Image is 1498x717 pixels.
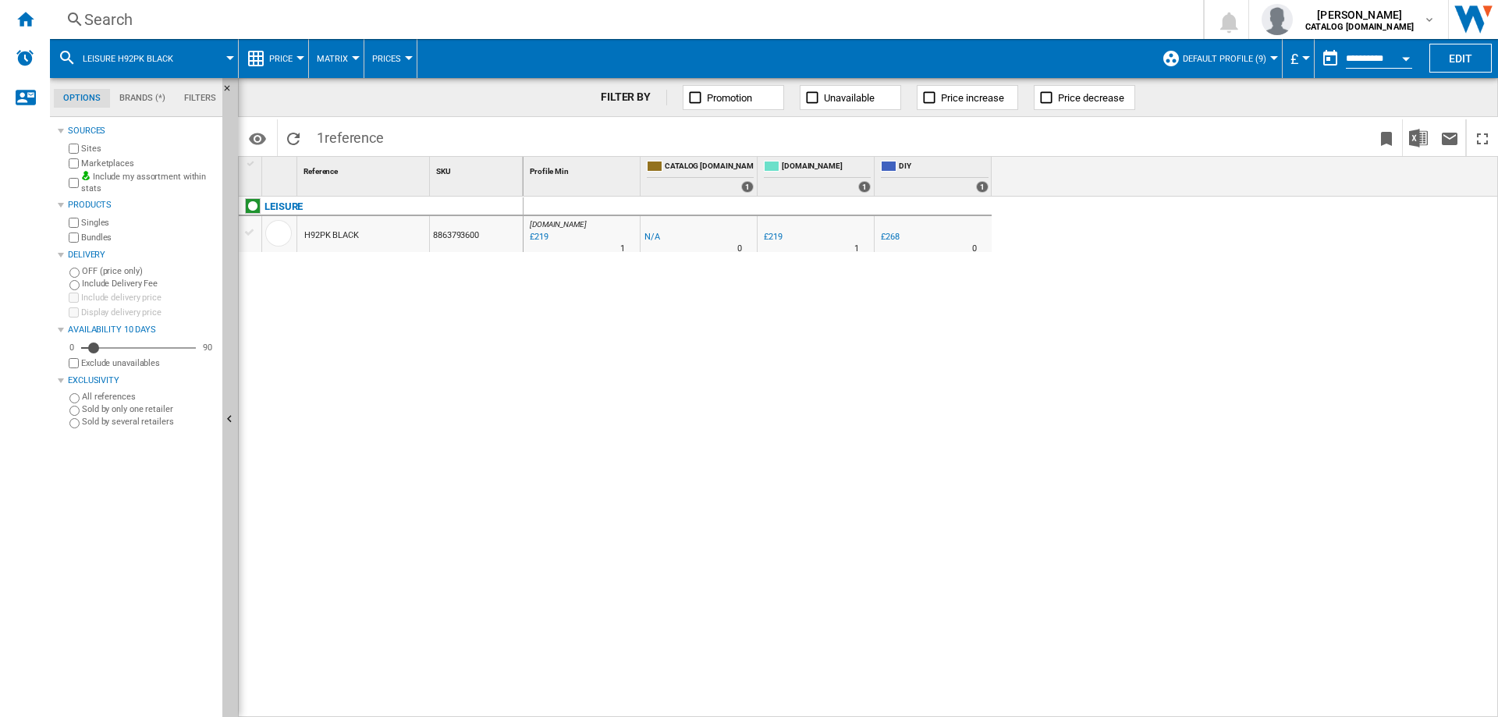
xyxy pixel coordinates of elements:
button: Bookmark this report [1371,119,1402,156]
div: Delivery [68,249,216,261]
div: FILTER BY [601,90,667,105]
div: Click to filter on that brand [264,197,303,216]
input: All references [69,393,80,403]
div: 0 [66,342,78,353]
input: OFF (price only) [69,268,80,278]
span: DIY [899,161,989,174]
input: Include Delivery Fee [69,280,80,290]
button: md-calendar [1315,43,1346,74]
div: CATALOG [DOMAIN_NAME] 1 offers sold by CATALOG BEKO.UK [644,157,757,196]
md-menu: Currency [1283,39,1315,78]
div: Sort None [433,157,523,181]
label: Exclude unavailables [81,357,216,369]
div: Availability 10 Days [68,324,216,336]
span: CATALOG [DOMAIN_NAME] [665,161,754,174]
span: Price decrease [1058,92,1124,104]
span: [PERSON_NAME] [1305,7,1414,23]
div: £268 [881,232,900,242]
div: DIY 1 offers sold by DIY [878,157,992,196]
label: Sites [81,143,216,154]
div: Sort None [265,157,296,181]
label: Display delivery price [81,307,216,318]
div: [DOMAIN_NAME] 1 offers sold by AO.COM [761,157,874,196]
div: Delivery Time : 1 day [854,241,859,257]
div: £268 [879,229,900,245]
button: £ [1290,39,1306,78]
div: Sort None [300,157,429,181]
div: Search [84,9,1163,30]
span: Promotion [707,92,752,104]
input: Singles [69,218,79,228]
img: mysite-bg-18x18.png [81,171,91,180]
div: N/A [644,229,660,245]
label: Include my assortment within stats [81,171,216,195]
input: Sold by several retailers [69,418,80,428]
div: Products [68,199,216,211]
div: Matrix [317,39,356,78]
div: Price [247,39,300,78]
div: £219 [761,229,783,245]
button: Price [269,39,300,78]
div: Default profile (9) [1162,39,1274,78]
label: OFF (price only) [82,265,216,277]
span: Matrix [317,54,348,64]
div: Delivery Time : 0 day [972,241,977,257]
md-tab-item: Options [54,89,110,108]
input: Sites [69,144,79,154]
div: Delivery Time : 1 day [620,241,625,257]
span: Profile Min [530,167,569,176]
input: Bundles [69,232,79,243]
button: Download in Excel [1403,119,1434,156]
label: Sold by several retailers [82,416,216,428]
label: All references [82,391,216,403]
md-slider: Availability [81,340,196,356]
button: Options [242,124,273,152]
div: Sources [68,125,216,137]
button: Send this report by email [1434,119,1465,156]
label: Singles [81,217,216,229]
div: Profile Min Sort None [527,157,640,181]
button: Open calendar [1392,42,1420,70]
span: Price [269,54,293,64]
input: Display delivery price [69,358,79,368]
span: 1 [309,119,392,152]
span: Reference [304,167,338,176]
input: Sold by only one retailer [69,406,80,416]
div: 1 offers sold by CATALOG BEKO.UK [741,181,754,193]
label: Include Delivery Fee [82,278,216,289]
span: [DOMAIN_NAME] [782,161,871,174]
div: Delivery Time : 0 day [737,241,742,257]
img: profile.jpg [1262,4,1293,35]
md-tab-item: Filters [175,89,225,108]
input: Marketplaces [69,158,79,169]
div: Exclusivity [68,374,216,387]
span: [DOMAIN_NAME] [530,220,587,229]
button: Unavailable [800,85,901,110]
label: Sold by only one retailer [82,403,216,415]
div: 8863793600 [430,216,523,252]
button: Price increase [917,85,1018,110]
input: Display delivery price [69,307,79,318]
input: Include delivery price [69,293,79,303]
b: CATALOG [DOMAIN_NAME] [1305,22,1414,32]
md-tab-item: Brands (*) [110,89,175,108]
button: LEISURE H92PK BLACK [83,39,189,78]
div: £219 [764,232,783,242]
span: SKU [436,167,451,176]
span: Default profile (9) [1183,54,1266,64]
button: Prices [372,39,409,78]
button: Default profile (9) [1183,39,1274,78]
span: Price increase [941,92,1004,104]
div: SKU Sort None [433,157,523,181]
input: Include my assortment within stats [69,173,79,193]
div: 1 offers sold by DIY [976,181,989,193]
span: reference [325,130,384,146]
label: Marketplaces [81,158,216,169]
button: Reload [278,119,309,156]
button: Hide [222,78,241,106]
img: excel-24x24.png [1409,129,1428,147]
img: alerts-logo.svg [16,48,34,67]
button: Price decrease [1034,85,1135,110]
